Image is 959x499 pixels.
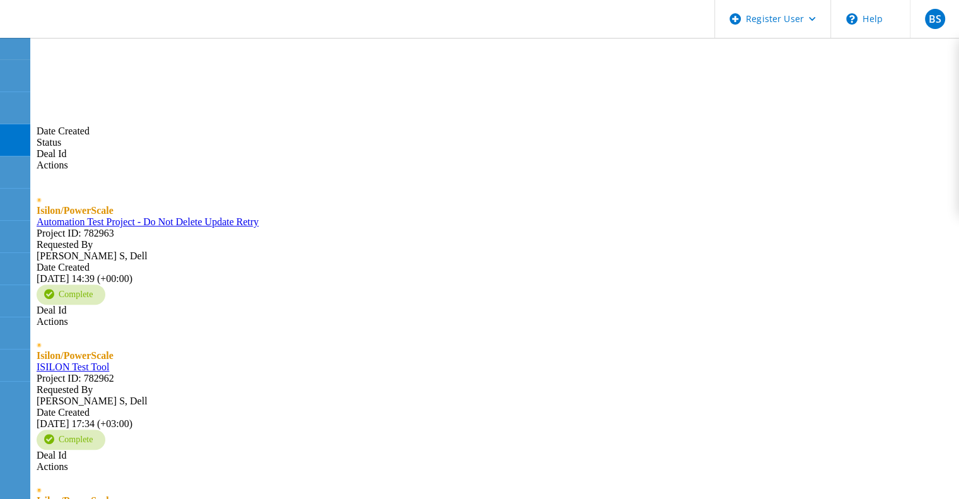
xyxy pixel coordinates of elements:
[37,40,954,137] div: Date Created
[37,461,954,473] div: Actions
[37,160,954,171] div: Actions
[37,430,105,450] div: Complete
[37,262,954,285] div: [DATE] 14:39 (+00:00)
[37,316,954,327] div: Actions
[37,350,113,361] span: Isilon/PowerScale
[37,361,109,372] a: ISILON Test Tool
[37,148,954,160] div: Deal Id
[846,13,857,25] svg: \n
[928,14,941,24] span: BS
[37,216,259,227] a: Automation Test Project - Do Not Delete Update Retry
[37,239,954,262] div: [PERSON_NAME] S, Dell
[37,384,954,407] div: [PERSON_NAME] S, Dell
[37,262,954,273] div: Date Created
[37,205,113,216] span: Isilon/PowerScale
[37,137,954,148] div: Status
[37,373,114,384] span: Project ID: 782962
[37,407,954,430] div: [DATE] 17:34 (+03:00)
[37,384,954,396] div: Requested By
[37,285,105,305] div: Complete
[37,407,954,418] div: Date Created
[37,450,954,461] div: Deal Id
[37,228,114,238] span: Project ID: 782963
[37,305,954,316] div: Deal Id
[37,239,954,250] div: Requested By
[13,25,148,35] a: Live Optics Dashboard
